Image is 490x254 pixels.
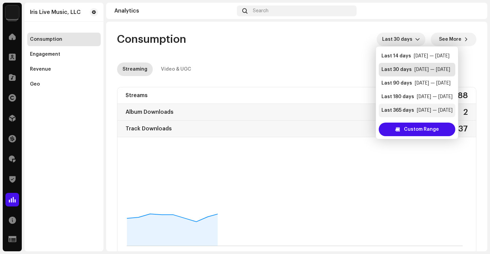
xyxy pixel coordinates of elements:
li: Last 14 days [379,49,455,63]
div: dropdown trigger [415,33,420,46]
div: Consumption [30,37,62,42]
div: [DATE] — [DATE] [415,80,451,87]
re-m-nav-item: Consumption [27,33,101,46]
div: Last 180 days [381,93,414,100]
re-m-nav-item: Geo [27,77,101,91]
li: Last 180 days [379,90,455,104]
div: Track Downloads [126,123,172,134]
li: Last 365 days [379,104,455,117]
button: See More [431,33,476,46]
div: Iris Live Music, LLC [30,10,81,15]
div: Revenue [30,67,51,72]
img: a6ef08d4-7f4e-4231-8c15-c968ef671a47 [5,5,19,19]
div: [DATE] — [DATE] [417,93,453,100]
div: Last 365 days [381,107,414,114]
div: Streams [126,90,148,101]
ul: Option List [376,33,458,120]
re-m-nav-item: Engagement [27,48,101,61]
li: Last 90 days [379,76,455,90]
img: 4dfb21be-980f-4c35-894a-726d54a79389 [468,5,479,16]
div: [DATE] — [DATE] [414,66,450,73]
div: Video & UGC [161,62,191,76]
span: Consumption [117,33,186,46]
div: Last 14 days [381,53,411,59]
span: See More [439,33,461,46]
div: Last 90 days [381,80,412,87]
li: Last 30 days [379,63,455,76]
div: [DATE] — [DATE] [414,53,450,59]
re-m-nav-item: Revenue [27,62,101,76]
div: Analytics [114,8,234,14]
span: Search [253,8,268,14]
div: [DATE] — [DATE] [417,107,453,114]
div: Engagement [30,52,60,57]
div: 2 [463,107,468,117]
span: Custom Range [404,123,439,136]
div: Last 30 days [381,66,412,73]
div: Geo [30,81,40,87]
div: Album Downloads [126,107,174,117]
span: Last 30 days [382,33,415,46]
div: 37 [458,123,468,134]
div: Streaming [122,62,147,76]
